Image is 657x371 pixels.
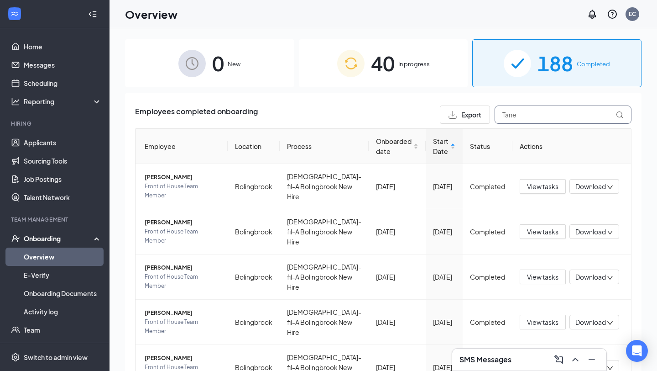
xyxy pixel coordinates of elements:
[587,9,598,20] svg: Notifications
[11,353,20,362] svg: Settings
[24,321,102,339] a: Team
[470,227,505,237] div: Completed
[607,275,613,281] span: down
[10,9,19,18] svg: WorkstreamLogo
[433,227,455,237] div: [DATE]
[470,317,505,327] div: Completed
[24,74,102,92] a: Scheduling
[459,355,511,365] h3: SMS Messages
[24,353,88,362] div: Switch to admin view
[575,227,606,237] span: Download
[145,227,220,245] span: Front of House Team Member
[228,129,280,164] th: Location
[11,97,20,106] svg: Analysis
[527,272,558,282] span: View tasks
[24,56,102,74] a: Messages
[24,339,102,357] a: Documents
[586,354,597,365] svg: Minimize
[607,320,613,326] span: down
[228,164,280,209] td: Bolingbrook
[24,302,102,321] a: Activity log
[575,182,606,191] span: Download
[629,10,636,18] div: EC
[212,48,224,79] span: 0
[88,10,97,19] svg: Collapse
[228,254,280,300] td: Bolingbrook
[145,218,220,227] span: [PERSON_NAME]
[280,254,369,300] td: [DEMOGRAPHIC_DATA]-fil-A Bolingbrook New Hire
[376,272,418,282] div: [DATE]
[145,173,220,182] span: [PERSON_NAME]
[433,181,455,191] div: [DATE]
[552,352,566,367] button: ComposeMessage
[24,188,102,207] a: Talent Network
[135,106,258,124] span: Employees completed onboarding
[607,184,613,191] span: down
[228,59,240,69] span: New
[575,318,606,327] span: Download
[433,317,455,327] div: [DATE]
[520,224,566,239] button: View tasks
[24,133,102,152] a: Applicants
[228,300,280,345] td: Bolingbrook
[527,317,558,327] span: View tasks
[433,136,448,156] span: Start Date
[24,97,102,106] div: Reporting
[24,248,102,266] a: Overview
[553,354,564,365] svg: ComposeMessage
[463,129,512,164] th: Status
[24,284,102,302] a: Onboarding Documents
[570,354,581,365] svg: ChevronUp
[228,209,280,254] td: Bolingbrook
[24,234,94,243] div: Onboarding
[280,164,369,209] td: [DEMOGRAPHIC_DATA]-fil-A Bolingbrook New Hire
[440,106,490,124] button: Export
[145,182,220,200] span: Front of House Team Member
[136,129,228,164] th: Employee
[433,272,455,282] div: [DATE]
[145,272,220,291] span: Front of House Team Member
[125,6,177,22] h1: Overview
[280,300,369,345] td: [DEMOGRAPHIC_DATA]-fil-A Bolingbrook New Hire
[577,59,610,69] span: Completed
[280,209,369,254] td: [DEMOGRAPHIC_DATA]-fil-A Bolingbrook New Hire
[376,181,418,191] div: [DATE]
[495,106,631,124] input: Search by Name, Job Posting, or Process
[24,37,102,56] a: Home
[607,229,613,236] span: down
[376,317,418,327] div: [DATE]
[607,9,618,20] svg: QuestionInfo
[527,181,558,191] span: View tasks
[280,129,369,164] th: Process
[520,179,566,194] button: View tasks
[537,48,573,79] span: 188
[145,318,220,336] span: Front of House Team Member
[520,315,566,329] button: View tasks
[145,354,220,363] span: [PERSON_NAME]
[376,227,418,237] div: [DATE]
[145,263,220,272] span: [PERSON_NAME]
[398,59,430,69] span: In progress
[11,120,100,127] div: Hiring
[24,266,102,284] a: E-Verify
[584,352,599,367] button: Minimize
[24,152,102,170] a: Sourcing Tools
[376,136,412,156] span: Onboarded date
[575,272,606,282] span: Download
[24,170,102,188] a: Job Postings
[512,129,631,164] th: Actions
[145,308,220,318] span: [PERSON_NAME]
[470,181,505,191] div: Completed
[461,111,481,118] span: Export
[369,129,426,164] th: Onboarded date
[371,48,395,79] span: 40
[11,216,100,223] div: Team Management
[568,352,583,367] button: ChevronUp
[11,234,20,243] svg: UserCheck
[470,272,505,282] div: Completed
[626,340,648,362] div: Open Intercom Messenger
[527,227,558,237] span: View tasks
[520,270,566,284] button: View tasks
